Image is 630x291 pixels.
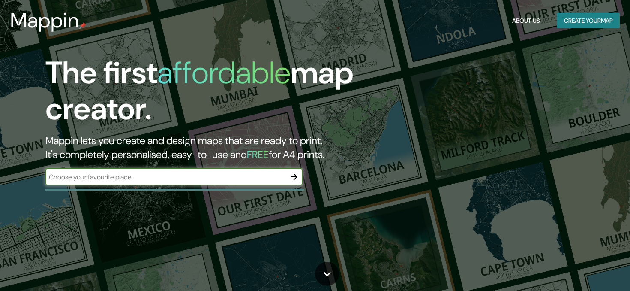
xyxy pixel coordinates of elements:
[509,13,543,29] button: About Us
[45,55,360,134] h1: The first map creator.
[557,13,620,29] button: Create yourmap
[79,22,86,29] img: mappin-pin
[45,134,360,161] h2: Mappin lets you create and design maps that are ready to print. It's completely personalised, eas...
[157,53,291,93] h1: affordable
[247,148,269,161] h5: FREE
[10,9,79,33] h3: Mappin
[45,172,285,182] input: Choose your favourite place
[554,258,621,282] iframe: Help widget launcher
